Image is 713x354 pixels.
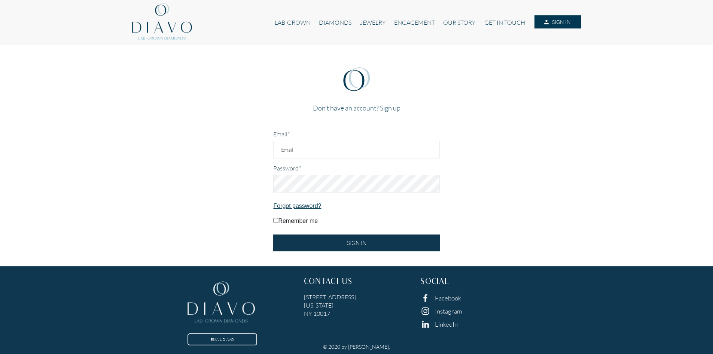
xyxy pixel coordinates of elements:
[480,15,529,30] a: GET IN TOUCH
[273,141,439,158] input: Email
[273,217,318,226] label: Remember me
[380,104,400,112] a: Sign up
[435,307,462,315] a: Instagram
[315,15,356,30] a: DIAMONDS
[323,344,390,350] h6: © 2020 by [PERSON_NAME].
[356,15,390,30] a: JEWELRY
[188,333,257,345] a: EMAIL DIAVO
[188,278,255,329] img: footer-logo
[534,15,581,29] a: SIGN IN
[435,294,461,302] a: Facebook
[273,235,439,251] input: SIGN IN
[420,306,430,316] img: instagram
[273,130,290,137] label: Email*
[273,218,278,223] input: Remember me
[420,319,430,329] img: linkedin
[304,278,409,287] h3: CONTACT US
[273,203,321,209] a: Forgot password?
[420,293,430,303] img: facebook
[439,15,480,30] a: OUR STORY
[304,293,409,318] h5: [STREET_ADDRESS] [US_STATE] NY 10017
[273,164,301,172] label: Password*
[435,320,458,328] a: LinkedIn
[420,278,525,287] h3: SOCIAL
[273,104,439,112] h4: Don't have an account?
[332,54,381,104] img: login-diavo-logo
[390,15,439,30] a: ENGAGEMENT
[271,15,315,30] a: LAB-GROWN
